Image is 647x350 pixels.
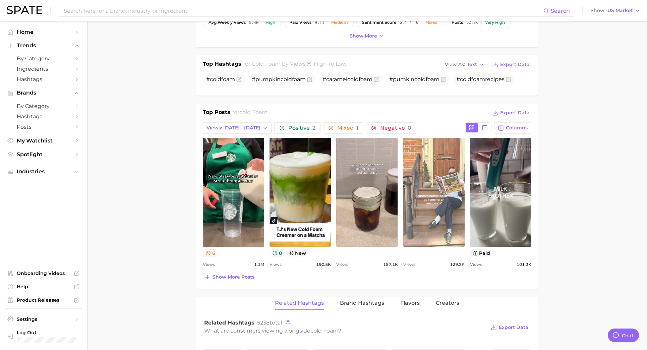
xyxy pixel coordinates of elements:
span: Text [467,63,477,66]
span: Trends [17,43,70,49]
span: by Category [17,103,70,109]
div: High [266,20,275,25]
span: 129.2k [450,260,465,269]
button: paid [470,249,493,256]
button: View AsText [443,60,486,69]
div: Medium [331,20,348,25]
span: 1.1m [254,260,264,269]
span: # recipes [456,76,505,82]
button: Export Data [489,323,530,332]
span: View As [445,63,465,66]
a: Hashtags [5,74,82,84]
span: foam [292,76,306,82]
span: Export Data [500,62,530,67]
span: sentiment score [362,20,396,25]
span: Related Hashtags [275,300,324,306]
span: Show more posts [213,274,254,280]
span: Views [403,260,415,269]
span: # [206,76,235,82]
span: #pumkin [389,76,439,82]
span: 52.8k [466,20,478,25]
span: #pumpkin [252,76,306,82]
img: SPATE [7,6,42,14]
h1: Top Hashtags [203,60,241,69]
span: Flavors [400,300,420,306]
span: Mixed [337,125,358,131]
span: Onboarding Videos [17,270,70,276]
a: Hashtags [5,111,82,122]
span: 1 [356,125,358,131]
button: 6 [203,249,218,256]
a: Onboarding Videos [5,268,82,278]
h2: for by Views [243,60,347,69]
span: 5238 [257,319,270,326]
button: sentiment score6.4 / 10Mixed [356,17,443,28]
abbr: average [209,20,218,25]
button: Trends [5,41,82,51]
span: Posts [17,124,70,130]
span: 157.1k [383,260,398,269]
span: high to low [314,61,347,67]
span: Views [270,260,282,269]
button: posts52.8kVery high [446,17,511,28]
button: Columns [494,122,531,134]
a: Spotlight [5,149,82,160]
button: Views: [DATE] - [DATE] [203,122,272,134]
span: foam [426,76,439,82]
span: Views [336,260,348,269]
span: Export Data [499,325,528,330]
button: Flag as miscategorized or irrelevant [441,77,446,82]
a: by Category [5,53,82,64]
button: Export Data [490,108,531,118]
span: Positive [288,125,315,131]
span: Ingredients [17,66,70,72]
span: 9.1% [315,20,324,25]
a: Home [5,27,82,37]
span: Help [17,284,70,290]
div: Very high [485,20,505,25]
input: Search here for a brand, industry, or ingredient [63,5,543,16]
span: Settings [17,316,70,322]
a: Product Releases [5,295,82,305]
button: Flag as miscategorized or irrelevant [236,77,242,82]
div: What are consumers viewing alongside ? [204,326,486,335]
span: Show more [350,33,377,39]
a: Help [5,282,82,292]
span: 8.4m [249,20,258,25]
div: Mixed [425,20,437,25]
span: Show [591,9,605,12]
a: Settings [5,314,82,324]
span: 0 [408,125,411,131]
span: cold [210,76,221,82]
button: Brands [5,88,82,98]
button: Industries [5,167,82,177]
span: paid views [289,20,311,25]
span: 2 [312,125,315,131]
span: Brands [17,90,70,96]
span: new [286,249,309,256]
span: Brand Hashtags [340,300,384,306]
span: Log Out [17,330,76,336]
span: Product Releases [17,297,70,303]
span: Views [203,260,215,269]
span: Export Data [500,110,530,116]
span: 190.5k [316,260,331,269]
span: 101.3k [517,260,531,269]
button: Export Data [490,60,531,69]
a: by Category [5,101,82,111]
span: Spotlight [17,151,70,158]
a: Posts [5,122,82,132]
span: cold foam [239,109,268,115]
button: Flag as miscategorized or irrelevant [374,77,379,82]
a: My Watchlist [5,135,82,146]
span: Creators [436,300,459,306]
span: US Market [607,9,633,12]
span: 6.4 / 10 [400,20,418,25]
span: Negative [380,125,411,131]
button: paid views9.1%Medium [284,17,354,28]
button: ShowUS Market [589,6,642,15]
span: Views [470,260,482,269]
button: Show more [348,32,386,41]
span: foam [221,76,235,82]
span: total [257,319,282,326]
